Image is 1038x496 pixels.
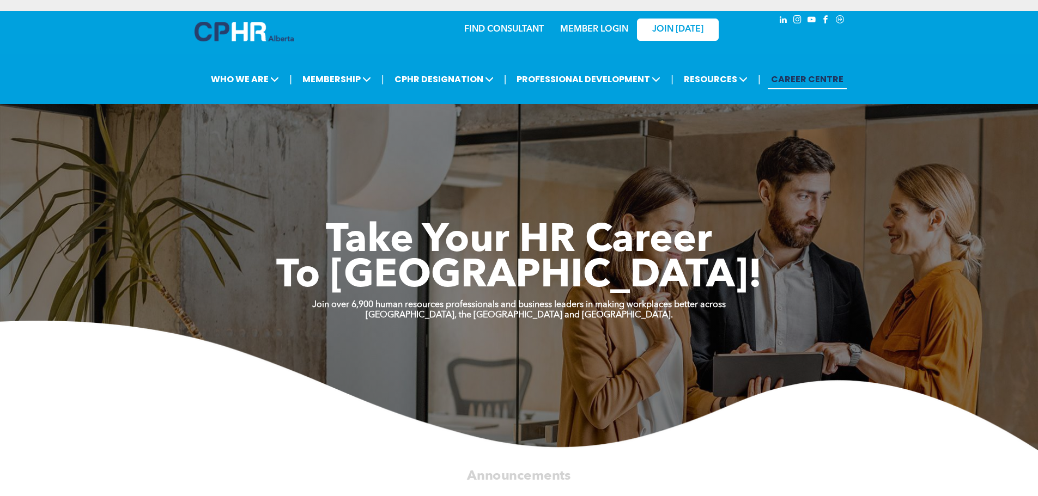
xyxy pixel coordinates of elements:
li: | [504,68,507,90]
span: CPHR DESIGNATION [391,69,497,89]
span: To [GEOGRAPHIC_DATA]! [276,257,762,296]
span: RESOURCES [681,69,751,89]
strong: Join over 6,900 human resources professionals and business leaders in making workplaces better ac... [312,301,726,309]
span: WHO WE ARE [208,69,282,89]
li: | [289,68,292,90]
a: youtube [806,14,818,28]
a: MEMBER LOGIN [560,25,628,34]
span: Take Your HR Career [326,222,712,261]
li: | [671,68,673,90]
li: | [381,68,384,90]
a: FIND CONSULTANT [464,25,544,34]
a: facebook [820,14,832,28]
a: instagram [792,14,804,28]
a: CAREER CENTRE [768,69,847,89]
span: PROFESSIONAL DEVELOPMENT [513,69,664,89]
a: linkedin [778,14,790,28]
span: MEMBERSHIP [299,69,374,89]
a: Social network [834,14,846,28]
span: JOIN [DATE] [652,25,703,35]
img: A blue and white logo for cp alberta [195,22,294,41]
a: JOIN [DATE] [637,19,719,41]
li: | [758,68,761,90]
strong: [GEOGRAPHIC_DATA], the [GEOGRAPHIC_DATA] and [GEOGRAPHIC_DATA]. [366,311,673,320]
span: Announcements [467,469,570,482]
